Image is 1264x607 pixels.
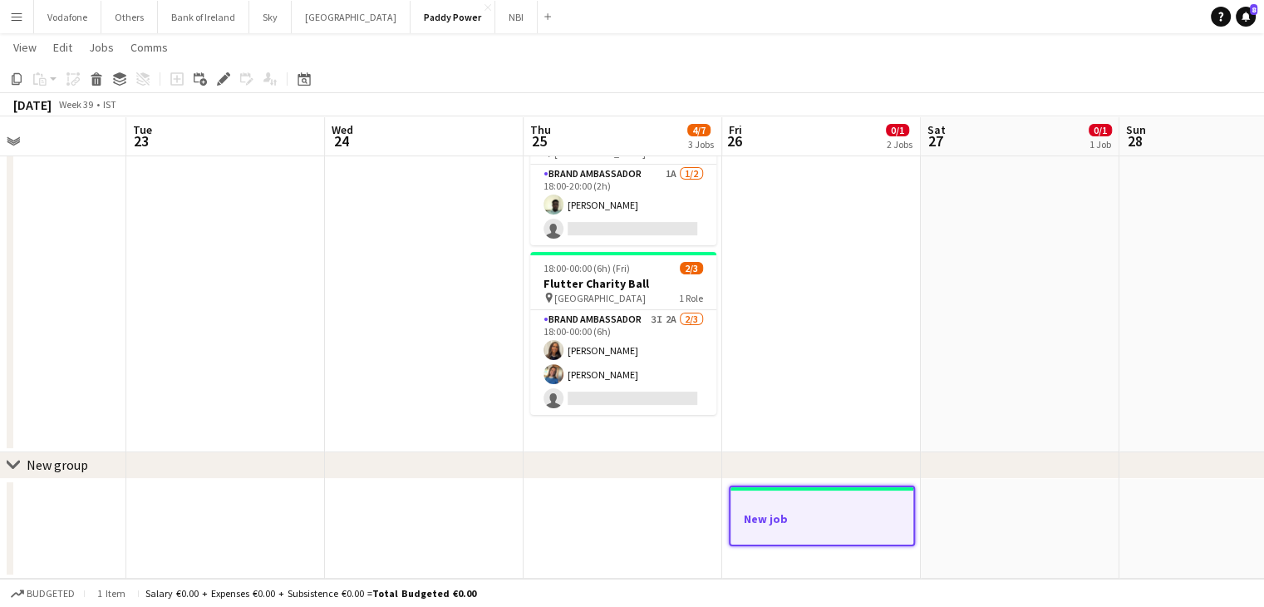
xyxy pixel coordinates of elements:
div: 3 Jobs [688,138,714,151]
button: Budgeted [8,585,77,603]
div: IST [103,98,116,111]
button: NBI [495,1,538,33]
a: Comms [124,37,175,58]
app-job-card: New job [729,486,915,546]
span: 8 [1250,4,1257,15]
a: Edit [47,37,79,58]
button: Sky [249,1,292,33]
span: 1 Role [679,292,703,304]
span: Tue [133,122,152,137]
button: [GEOGRAPHIC_DATA] [292,1,411,33]
span: 0/1 [886,124,909,136]
span: View [13,40,37,55]
a: 8 [1236,7,1256,27]
span: Budgeted [27,588,75,600]
button: Bank of Ireland [158,1,249,33]
span: Comms [130,40,168,55]
span: 23 [130,131,152,151]
h3: New job [730,511,913,526]
div: 1 Job [1089,138,1111,151]
button: Vodafone [34,1,101,33]
span: 18:00-00:00 (6h) (Fri) [543,262,630,274]
span: Wed [332,122,353,137]
span: Week 39 [55,98,96,111]
span: 24 [329,131,353,151]
span: [GEOGRAPHIC_DATA] [554,292,646,304]
span: Edit [53,40,72,55]
span: Fri [729,122,742,137]
span: 26 [726,131,742,151]
span: 2/3 [680,262,703,274]
span: 27 [925,131,946,151]
a: Jobs [82,37,120,58]
div: 2 Jobs [887,138,912,151]
span: Sat [927,122,946,137]
app-job-card: 18:00-20:00 (2h)1/2Flutter Charity Ball Reception [GEOGRAPHIC_DATA]1 RoleBrand Ambassador1A1/218:... [530,91,716,245]
span: Total Budgeted €0.00 [372,587,476,600]
app-job-card: 18:00-00:00 (6h) (Fri)2/3Flutter Charity Ball [GEOGRAPHIC_DATA]1 RoleBrand Ambassador3I2A2/318:00... [530,252,716,415]
button: Others [101,1,158,33]
span: Sun [1126,122,1146,137]
div: [DATE] [13,96,52,113]
h3: Flutter Charity Ball [530,276,716,291]
span: Jobs [89,40,114,55]
span: Thu [530,122,551,137]
div: New group [27,456,88,473]
span: 28 [1124,131,1146,151]
a: View [7,37,43,58]
span: 25 [528,131,551,151]
span: 4/7 [687,124,711,136]
span: 1 item [91,587,131,600]
app-card-role: Brand Ambassador1A1/218:00-20:00 (2h)[PERSON_NAME] [530,165,716,245]
div: Salary €0.00 + Expenses €0.00 + Subsistence €0.00 = [145,587,476,600]
span: 0/1 [1089,124,1112,136]
app-card-role: Brand Ambassador3I2A2/318:00-00:00 (6h)[PERSON_NAME][PERSON_NAME] [530,310,716,415]
button: Paddy Power [411,1,495,33]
